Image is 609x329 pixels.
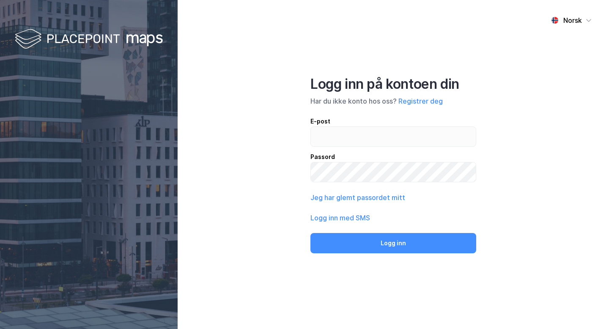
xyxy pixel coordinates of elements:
[310,213,370,223] button: Logg inn med SMS
[310,96,476,106] div: Har du ikke konto hos oss?
[310,192,405,203] button: Jeg har glemt passordet mitt
[310,152,476,162] div: Passord
[310,233,476,253] button: Logg inn
[398,96,443,106] button: Registrer deg
[310,116,476,126] div: E-post
[567,288,609,329] iframe: Chat Widget
[310,76,476,93] div: Logg inn på kontoen din
[563,15,582,25] div: Norsk
[15,27,163,52] img: logo-white.f07954bde2210d2a523dddb988cd2aa7.svg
